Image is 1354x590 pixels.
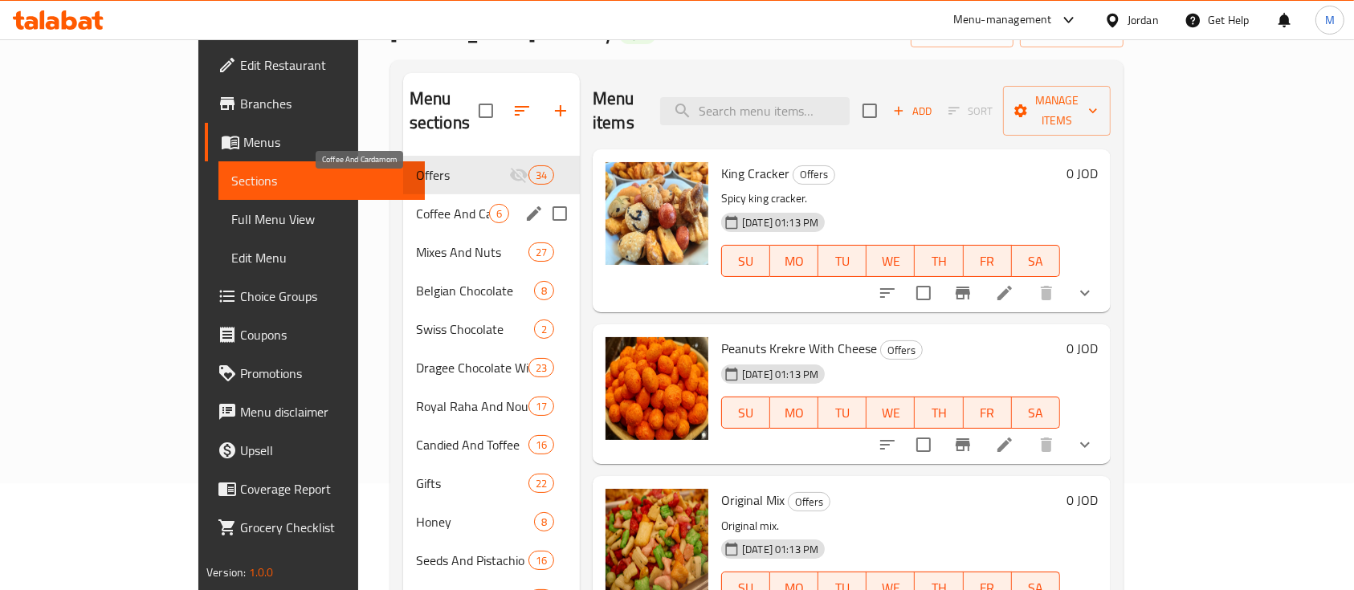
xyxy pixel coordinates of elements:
span: Offers [416,165,509,185]
span: Branches [240,94,412,113]
button: delete [1027,274,1066,312]
div: Candied And Toffee [416,435,528,454]
span: WE [873,250,908,273]
div: Coffee And Cardamom6edit [403,194,580,233]
span: Promotions [240,364,412,383]
div: Belgian Chocolate [416,281,534,300]
span: TH [921,250,956,273]
div: items [534,319,554,339]
span: Menu disclaimer [240,402,412,421]
span: MO [777,401,812,425]
div: items [534,281,554,300]
a: Edit Restaurant [205,46,425,84]
span: TU [825,250,860,273]
span: [DATE] 01:13 PM [736,215,825,230]
div: Jordan [1128,11,1159,29]
span: 6 [490,206,508,222]
span: Coverage Report [240,479,412,498]
h6: 0 JOD [1066,162,1098,185]
img: Peanuts Krekre With Cheese [606,337,708,440]
span: Honey [416,512,534,531]
button: MO [770,397,818,429]
span: Royal Raha And Nougat [416,397,528,416]
div: Honey8 [403,503,580,541]
span: Upsell [240,441,412,460]
div: items [528,397,554,416]
span: Manage items [1016,91,1098,131]
h6: 0 JOD [1066,337,1098,360]
span: SU [728,401,764,425]
div: Menu-management [953,10,1052,30]
span: SA [1018,250,1054,273]
span: 22 [529,476,553,491]
span: Select to update [907,276,940,310]
div: Offers [880,340,923,360]
a: Edit Menu [218,238,425,277]
span: Add item [887,99,938,124]
button: show more [1066,425,1104,464]
span: 27 [529,245,553,260]
div: items [534,512,554,531]
span: Original Mix [721,488,785,512]
button: MO [770,245,818,277]
span: Edit Restaurant [240,55,412,75]
span: Select section [853,94,887,128]
span: King Cracker [721,161,789,185]
div: Seeds And Pistachio [416,551,528,570]
button: SA [1012,397,1060,429]
span: Add [891,102,934,120]
span: Offers [881,341,922,360]
div: items [528,242,554,262]
a: Choice Groups [205,277,425,315]
div: Offers [793,165,835,185]
span: WE [873,401,908,425]
button: TU [818,245,867,277]
button: Branch-specific-item [944,274,982,312]
a: Full Menu View [218,200,425,238]
div: Offers34 [403,156,580,194]
div: Swiss Chocolate2 [403,310,580,348]
span: MO [777,250,812,273]
button: WE [867,245,915,277]
button: TH [915,245,963,277]
span: 17 [529,399,553,414]
a: Coupons [205,315,425,354]
span: import [924,22,1001,43]
span: 23 [529,360,553,376]
a: Grocery Checklist [205,508,425,547]
div: items [528,551,554,570]
svg: Show Choices [1075,435,1095,454]
span: [DATE] 01:13 PM [736,542,825,557]
span: [DATE] 01:13 PM [736,367,825,382]
h2: Menu items [593,87,641,135]
span: Offers [793,165,834,184]
span: Edit Menu [231,248,412,267]
button: Manage items [1003,86,1111,136]
span: 34 [529,168,553,183]
img: King Cracker [606,162,708,265]
span: FR [970,401,1005,425]
div: Candied And Toffee16 [403,425,580,464]
span: 1.0.0 [249,562,274,583]
div: Belgian Chocolate8 [403,271,580,310]
div: items [489,204,509,223]
button: WE [867,397,915,429]
span: Full Menu View [231,210,412,229]
span: Peanuts Krekre With Cheese [721,336,877,360]
div: items [528,358,554,377]
div: Offers [788,492,830,511]
div: Mixes And Nuts27 [403,233,580,271]
span: Offers [789,493,830,511]
span: Mixes And Nuts [416,242,528,262]
span: Grocery Checklist [240,518,412,537]
span: Gifts [416,474,528,493]
button: SA [1012,245,1060,277]
button: Branch-specific-item [944,425,982,464]
span: Dragee Chocolate With Candied And Candy [416,358,528,377]
a: Promotions [205,354,425,393]
span: Select all sections [469,94,503,128]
